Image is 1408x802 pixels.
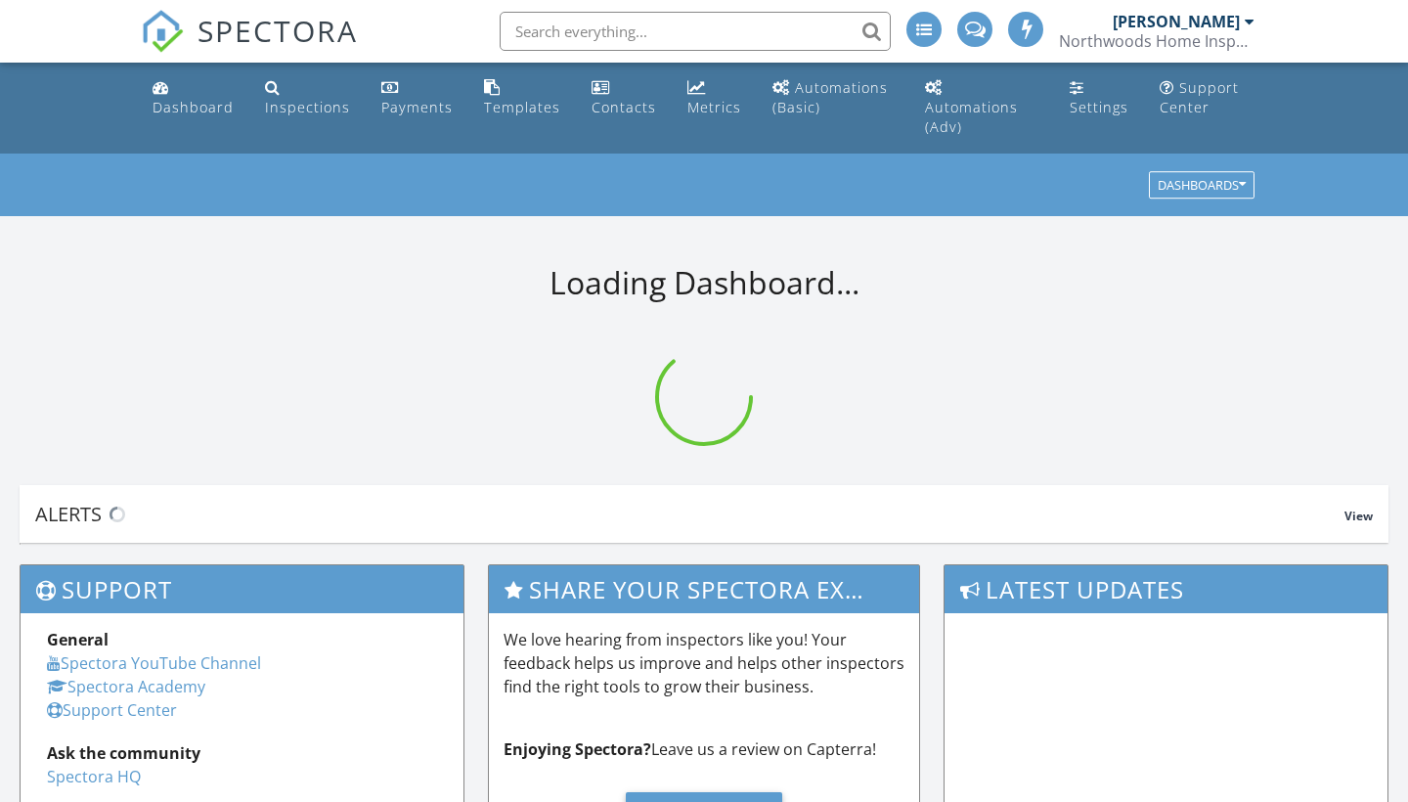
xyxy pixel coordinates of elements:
div: Inspections [265,98,350,116]
input: Search everything... [500,12,891,51]
h3: Support [21,565,463,613]
div: Support Center [1160,78,1239,116]
div: Ask the community [47,741,437,765]
strong: Enjoying Spectora? [504,738,651,760]
h3: Share Your Spectora Experience [489,565,920,613]
img: The Best Home Inspection Software - Spectora [141,10,184,53]
div: Automations (Adv) [925,98,1018,136]
a: Automations (Basic) [765,70,902,126]
a: Templates [476,70,568,126]
div: Dashboard [153,98,234,116]
button: Dashboards [1149,172,1254,200]
a: Support Center [47,699,177,721]
div: Dashboards [1158,179,1246,193]
a: Contacts [584,70,664,126]
div: Payments [381,98,453,116]
a: Metrics [680,70,749,126]
a: Spectora YouTube Channel [47,652,261,674]
p: We love hearing from inspectors like you! Your feedback helps us improve and helps other inspecto... [504,628,905,698]
div: Automations (Basic) [772,78,888,116]
div: Contacts [592,98,656,116]
a: Settings [1062,70,1136,126]
a: Spectora Academy [47,676,205,697]
a: Dashboard [145,70,242,126]
div: Templates [484,98,560,116]
div: Alerts [35,501,1344,527]
span: SPECTORA [198,10,358,51]
strong: General [47,629,109,650]
div: [PERSON_NAME] [1113,12,1240,31]
div: Metrics [687,98,741,116]
a: Automations (Advanced) [917,70,1046,146]
h3: Latest Updates [945,565,1387,613]
a: Support Center [1152,70,1263,126]
p: Leave us a review on Capterra! [504,737,905,761]
a: SPECTORA [141,26,358,67]
div: Settings [1070,98,1128,116]
span: View [1344,508,1373,524]
a: Spectora HQ [47,766,141,787]
a: Inspections [257,70,358,126]
a: Payments [374,70,461,126]
div: Northwoods Home Inspection Group LLC [1059,31,1254,51]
